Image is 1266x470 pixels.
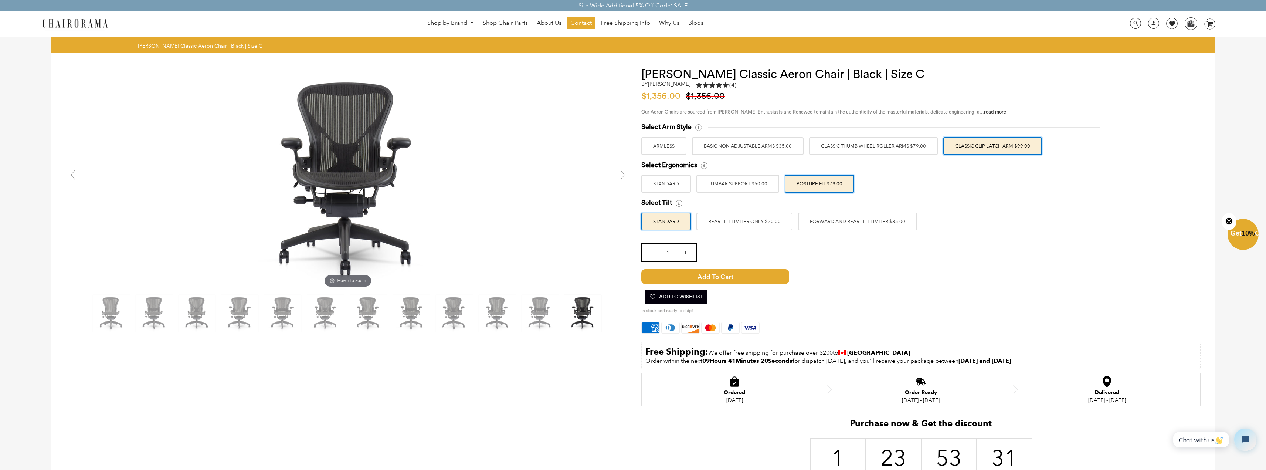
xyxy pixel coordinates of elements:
span: Add To Wishlist [649,290,703,304]
button: Add To Wishlist [645,290,707,304]
a: [PERSON_NAME] [648,81,690,87]
div: [DATE] - [DATE] [1088,397,1126,403]
div: Order Ready [902,390,940,396]
span: Our Aeron Chairs are sourced from [PERSON_NAME] Enthusiasts and Renewed to [641,109,818,114]
input: + [676,244,694,261]
img: chairorama [38,18,112,31]
div: Get10%OffClose teaser [1228,220,1259,251]
span: In stock and ready to ship! [641,308,693,314]
span: maintain the authenticity of the masterful materials, delicate engineering, a... [818,109,1006,114]
a: Hover to zoom [237,175,459,182]
img: Herman Miller Classic Aeron Chair | Black | Size C - chairorama [564,295,601,332]
label: REAR TILT LIMITER ONLY $20.00 [696,213,792,230]
h2: by [641,81,690,87]
img: DSC_4337_grande.jpg [237,68,459,290]
label: FORWARD AND REAR TILT LIMITER $35.00 [798,213,917,230]
button: Close teaser [1222,213,1236,230]
label: STANDARD [641,213,691,230]
a: About Us [533,17,565,29]
strong: [DATE] and [DATE] [958,357,1011,364]
a: Shop by Brand [424,17,478,29]
a: Free Shipping Info [597,17,654,29]
span: Select Arm Style [641,123,692,131]
img: Herman Miller Classic Aeron Chair | Black | Size C - chairorama [136,295,173,332]
nav: DesktopNavigation [143,17,988,31]
img: Herman Miller Classic Aeron Chair | Black | Size C - chairorama [307,295,344,332]
div: [DATE] [724,397,745,403]
span: Why Us [659,19,679,27]
input: - [642,244,659,261]
strong: Free Shipping: [645,346,708,357]
a: read more [984,109,1006,114]
label: Classic Thumb Wheel Roller Arms $79.00 [809,137,938,155]
span: Select Tilt [641,199,672,207]
label: STANDARD [641,175,691,193]
h1: [PERSON_NAME] Classic Aeron Chair | Black | Size C [641,68,1201,81]
label: ARMLESS [641,137,686,155]
img: Herman Miller Classic Aeron Chair | Black | Size C - chairorama [393,295,430,332]
span: Get Off [1231,230,1265,237]
h2: Purchase now & Get the discount [641,418,1201,433]
img: Herman Miller Classic Aeron Chair | Black | Size C - chairorama [479,295,516,332]
span: Select Ergonomics [641,161,697,169]
span: About Us [537,19,561,27]
img: Herman Miller Classic Aeron Chair | Black | Size C - chairorama [221,295,258,332]
div: Delivered [1088,390,1126,396]
span: Free Shipping Info [601,19,650,27]
label: BASIC NON ADJUSTABLE ARMS $35.00 [692,137,804,155]
button: Add to Cart [641,269,1033,284]
a: Contact [567,17,595,29]
a: Why Us [655,17,683,29]
p: Order within the next for dispatch [DATE], and you'll receive your package between [645,357,1197,365]
span: We offer free shipping for purchase over $200 [708,349,833,356]
img: Herman Miller Classic Aeron Chair | Black | Size C - chairorama [93,295,130,332]
img: Herman Miller Classic Aeron Chair | Black | Size C - chairorama [350,295,387,332]
a: Shop Chair Parts [479,17,532,29]
span: 10% [1242,230,1255,237]
img: Herman Miller Classic Aeron Chair | Black | Size C - chairorama [179,295,215,332]
span: (4) [729,81,736,89]
span: [PERSON_NAME] Classic Aeron Chair | Black | Size C [138,43,262,49]
img: Herman Miller Classic Aeron Chair | Black | Size C - chairorama [522,295,559,332]
iframe: Tidio Chat [1165,422,1263,457]
a: Blogs [685,17,707,29]
img: WhatsApp_Image_2024-07-12_at_16.23.01.webp [1185,18,1197,29]
label: POSTURE FIT $79.00 [785,175,854,193]
span: Contact [570,19,592,27]
img: Herman Miller Classic Aeron Chair | Black | Size C - chairorama [264,295,301,332]
nav: breadcrumbs [138,43,265,49]
div: 5.0 rating (4 votes) [696,81,736,89]
label: LUMBAR SUPPORT $50.00 [696,175,779,193]
div: [DATE] - [DATE] [902,397,940,403]
span: $1,356.00 [641,92,684,101]
span: Shop Chair Parts [483,19,528,27]
a: 5.0 rating (4 votes) [696,81,736,91]
p: to [645,346,1197,357]
strong: [GEOGRAPHIC_DATA] [847,349,910,356]
img: Herman Miller Classic Aeron Chair | Black | Size C - chairorama [436,295,473,332]
label: Classic Clip Latch Arm $99.00 [943,137,1042,155]
span: Blogs [688,19,703,27]
span: Add to Cart [641,269,789,284]
span: $1,356.00 [686,92,729,101]
div: Ordered [724,390,745,396]
span: 09Hours 41Minutes 20Seconds [702,357,792,364]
